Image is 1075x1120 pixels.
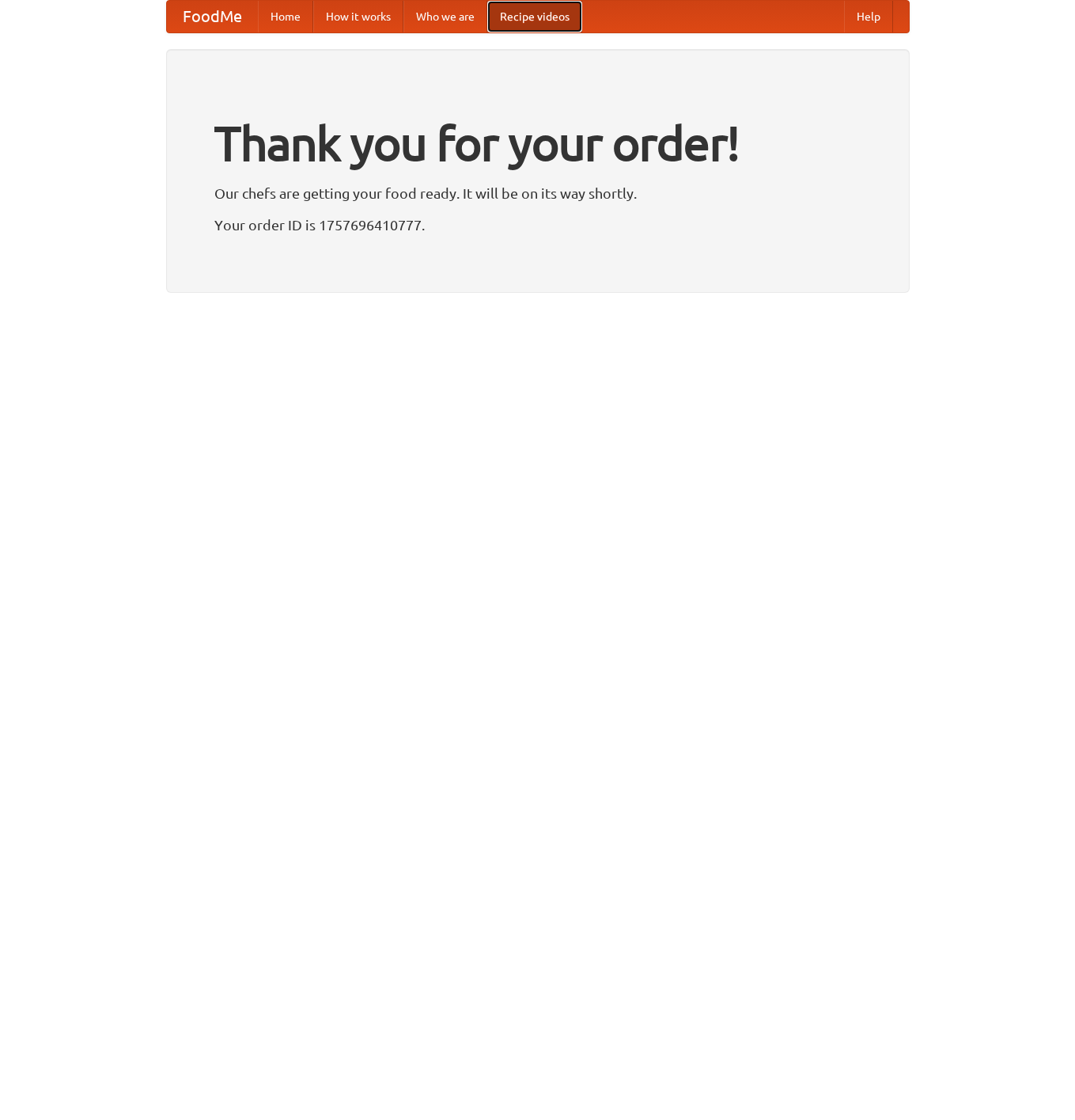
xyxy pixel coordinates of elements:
[844,1,893,32] a: Help
[258,1,313,32] a: Home
[487,1,582,32] a: Recipe videos
[214,105,861,181] h1: Thank you for your order!
[313,1,403,32] a: How it works
[403,1,487,32] a: Who we are
[214,213,861,237] p: Your order ID is 1757696410777.
[214,181,861,205] p: Our chefs are getting your food ready. It will be on its way shortly.
[167,1,258,32] a: FoodMe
